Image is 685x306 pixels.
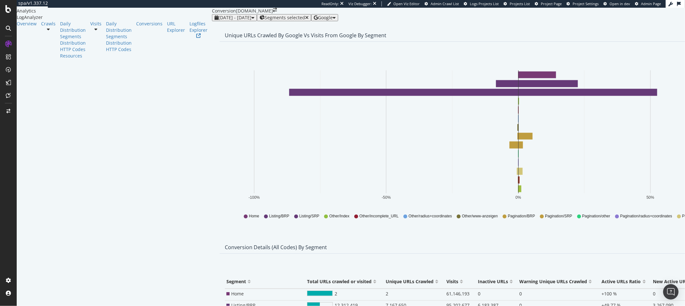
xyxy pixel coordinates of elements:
a: Projects List [504,1,530,6]
div: Warning Unique URLs Crawled [519,276,587,287]
text: -50% [382,195,391,200]
span: 0 [478,291,480,297]
span: Logs Projects List [470,1,499,6]
a: Daily Distribution [106,21,132,33]
div: Total URLs crawled or visited [307,276,372,287]
a: Segments Distribution [106,33,132,46]
a: Open in dev [603,1,630,6]
span: Pagination/BRP [508,214,535,219]
a: HTTP Codes [106,46,132,53]
span: Open in dev [610,1,630,6]
button: Google [311,14,338,21]
div: Visits [446,276,458,287]
div: Unique URLs Crawled by google vs Visits from google by Segment [225,32,386,39]
span: Other/incomplete_URL [359,214,399,219]
a: Crawls [41,21,56,27]
div: Conversion Details (all codes) by Segment [225,244,327,250]
span: Segments selected [265,15,305,20]
span: 61,146,193 [446,291,470,297]
div: Viz Debugger: [348,1,372,6]
span: Open Viz Editor [393,1,420,6]
a: Logs Projects List [464,1,499,6]
div: Inactive URLs [478,276,508,287]
a: HTTP Codes [60,46,86,53]
div: Conversion [212,8,236,14]
span: Projects List [510,1,530,6]
a: Admin Crawl List [425,1,459,6]
a: Project Page [535,1,562,6]
span: Other/Index [329,214,350,219]
span: 2 [386,291,388,297]
div: Analytics [17,8,212,14]
button: [DATE] - [DATE] [212,14,257,21]
span: Admin Page [641,1,661,6]
span: 0 [653,291,655,297]
text: 50% [646,195,654,200]
span: Home [231,291,244,297]
a: Conversions [136,21,162,27]
text: 0% [515,195,521,200]
a: Visits [90,21,101,27]
div: Unique URLs Crawled [386,276,434,287]
div: Segment [226,276,246,287]
a: URL Explorer [167,21,185,33]
span: Other/www-anzeigen [462,214,498,219]
div: LogAnalyzer [17,14,212,21]
span: Pagination/SRP [545,214,572,219]
div: arrow-right-arrow-left [273,8,277,12]
span: Admin Crawl List [431,1,459,6]
span: Other/radius+coordinates [408,214,452,219]
span: Google [318,14,333,21]
a: Admin Page [635,1,661,6]
a: Daily Distribution [60,21,86,33]
div: Open Intercom Messenger [663,284,679,300]
span: Home [249,214,259,219]
span: 2 [335,291,337,299]
span: Project Page [541,1,562,6]
div: Logfiles Explorer [189,21,207,33]
text: -100% [249,195,260,200]
button: Segments selected [257,14,311,21]
a: Logfiles Explorer [189,21,207,38]
a: Project Settings [566,1,599,6]
span: Pagination/other [582,214,610,219]
div: [DOMAIN_NAME] [236,8,273,14]
span: 0 [519,291,522,297]
span: Project Settings [573,1,599,6]
div: Active URLs Ratio [602,276,641,287]
span: Pagination/radius+coordinates [620,214,672,219]
a: Segments Distribution [60,33,86,46]
a: Open Viz Editor [387,1,420,6]
span: Listing/BRP [269,214,289,219]
span: [DATE] - [DATE] [218,14,251,21]
div: ReadOnly: [321,1,339,6]
span: Listing/SRP [299,214,320,219]
a: Overview [17,21,37,27]
span: +100 % [602,291,617,297]
a: Resources [60,53,86,59]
